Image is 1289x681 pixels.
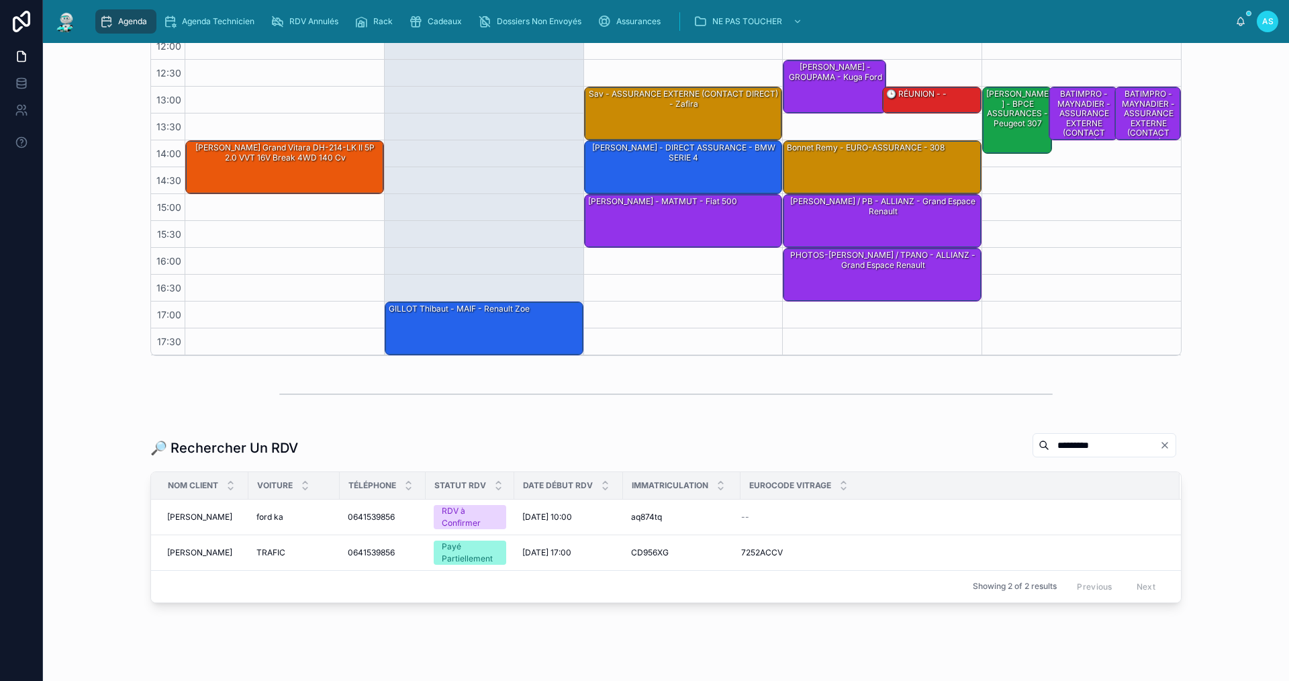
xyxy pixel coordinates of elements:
[783,141,981,193] div: Bonnet Remy - EURO-ASSURANCE - 308
[267,9,348,34] a: RDV Annulés
[741,512,749,523] span: --
[289,16,338,27] span: RDV Annulés
[256,547,285,558] span: TRAFIC
[154,309,185,320] span: 17:00
[153,148,185,159] span: 14:00
[585,141,782,193] div: [PERSON_NAME] - DIRECT ASSURANCE - BMW SERIE 4
[741,512,1163,523] a: --
[167,547,232,558] span: [PERSON_NAME]
[983,87,1051,153] div: [PERSON_NAME] - BPCE ASSURANCES - Peugeot 307
[587,142,781,164] div: [PERSON_NAME] - DIRECT ASSURANCE - BMW SERIE 4
[587,195,738,208] div: [PERSON_NAME] - MATMUT - Fiat 500
[182,16,254,27] span: Agenda Technicien
[348,547,418,558] a: 0641539856
[434,480,486,491] span: Statut RDV
[783,60,886,113] div: [PERSON_NAME] - GROUPAMA - Kuga ford
[95,9,156,34] a: Agenda
[587,88,781,110] div: sav - ASSURANCE EXTERNE (CONTACT DIRECT) - zafira
[585,195,782,247] div: [PERSON_NAME] - MATMUT - Fiat 500
[118,16,147,27] span: Agenda
[689,9,809,34] a: NE PAS TOUCHER
[522,512,615,523] a: [DATE] 10:00
[885,88,948,100] div: 🕒 RÉUNION - -
[749,480,831,491] span: Eurocode Vitrage
[167,547,240,558] a: [PERSON_NAME]
[442,505,498,529] div: RDV à Confirmer
[1051,88,1117,148] div: BATIMPRO - MAYNADIER - ASSURANCE EXTERNE (CONTACT DIRECT) -
[153,67,185,79] span: 12:30
[168,480,218,491] span: Nom Client
[585,87,782,140] div: sav - ASSURANCE EXTERNE (CONTACT DIRECT) - zafira
[256,547,332,558] a: TRAFIC
[783,195,981,247] div: [PERSON_NAME] / PB - ALLIANZ - Grand espace Renault
[348,512,418,523] a: 0641539856
[405,9,471,34] a: Cadeaux
[523,480,593,491] span: Date Début RDV
[348,480,396,491] span: Téléphone
[153,40,185,52] span: 12:00
[442,541,498,565] div: Payé Partiellement
[522,547,571,558] span: [DATE] 17:00
[497,16,581,27] span: Dossiers Non Envoyés
[741,547,1163,558] a: 7252ACCV
[712,16,782,27] span: NE PAS TOUCHER
[631,547,669,558] span: CD956XG
[350,9,402,34] a: Rack
[167,512,240,523] a: [PERSON_NAME]
[153,255,185,267] span: 16:00
[1115,87,1180,140] div: BATIMPRO - MAYNADIER - ASSURANCE EXTERNE (CONTACT DIRECT) -
[434,505,506,529] a: RDV à Confirmer
[631,512,662,523] span: aq874tq
[385,302,583,355] div: GILLOT Thibaut - MAIF - Renault Zoe
[186,141,383,193] div: [PERSON_NAME] Grand Vitara DH-214-LK II 5P 2.0 VVT 16V Break 4WD 140 cv
[188,142,383,164] div: [PERSON_NAME] Grand Vitara DH-214-LK II 5P 2.0 VVT 16V Break 4WD 140 cv
[348,512,395,523] span: 0641539856
[153,94,185,105] span: 13:00
[154,228,185,240] span: 15:30
[631,512,732,523] a: aq874tq
[1159,440,1176,451] button: Clear
[387,303,531,315] div: GILLOT Thibaut - MAIF - Renault Zoe
[1049,87,1118,140] div: BATIMPRO - MAYNADIER - ASSURANCE EXTERNE (CONTACT DIRECT) -
[153,175,185,186] span: 14:30
[348,547,395,558] span: 0641539856
[154,336,185,347] span: 17:30
[522,512,572,523] span: [DATE] 10:00
[741,547,783,558] span: 7252ACCV
[150,439,298,457] h1: 🔎 Rechercher Un RDV
[373,16,393,27] span: Rack
[167,512,232,523] span: [PERSON_NAME]
[428,16,462,27] span: Cadeaux
[785,249,980,271] div: PHOTOS-[PERSON_NAME] / TPANO - ALLIANZ - Grand espace Renault
[883,87,981,113] div: 🕒 RÉUNION - -
[257,480,293,491] span: Voiture
[631,547,732,558] a: CD956XG
[153,121,185,132] span: 13:30
[153,282,185,293] span: 16:30
[973,581,1057,592] span: Showing 2 of 2 results
[154,201,185,213] span: 15:00
[89,7,1235,36] div: scrollable content
[785,61,885,83] div: [PERSON_NAME] - GROUPAMA - Kuga ford
[1117,88,1180,148] div: BATIMPRO - MAYNADIER - ASSURANCE EXTERNE (CONTACT DIRECT) -
[522,547,615,558] a: [DATE] 17:00
[474,9,591,34] a: Dossiers Non Envoyés
[785,142,946,154] div: Bonnet Remy - EURO-ASSURANCE - 308
[1262,16,1274,27] span: AS
[785,195,980,218] div: [PERSON_NAME] / PB - ALLIANZ - Grand espace Renault
[616,16,661,27] span: Assurances
[632,480,708,491] span: Immatriculation
[159,9,264,34] a: Agenda Technicien
[783,248,981,301] div: PHOTOS-[PERSON_NAME] / TPANO - ALLIANZ - Grand espace Renault
[593,9,670,34] a: Assurances
[256,512,283,523] span: ford ka
[434,541,506,565] a: Payé Partiellement
[256,512,332,523] a: ford ka
[54,11,78,32] img: App logo
[985,88,1051,130] div: [PERSON_NAME] - BPCE ASSURANCES - Peugeot 307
